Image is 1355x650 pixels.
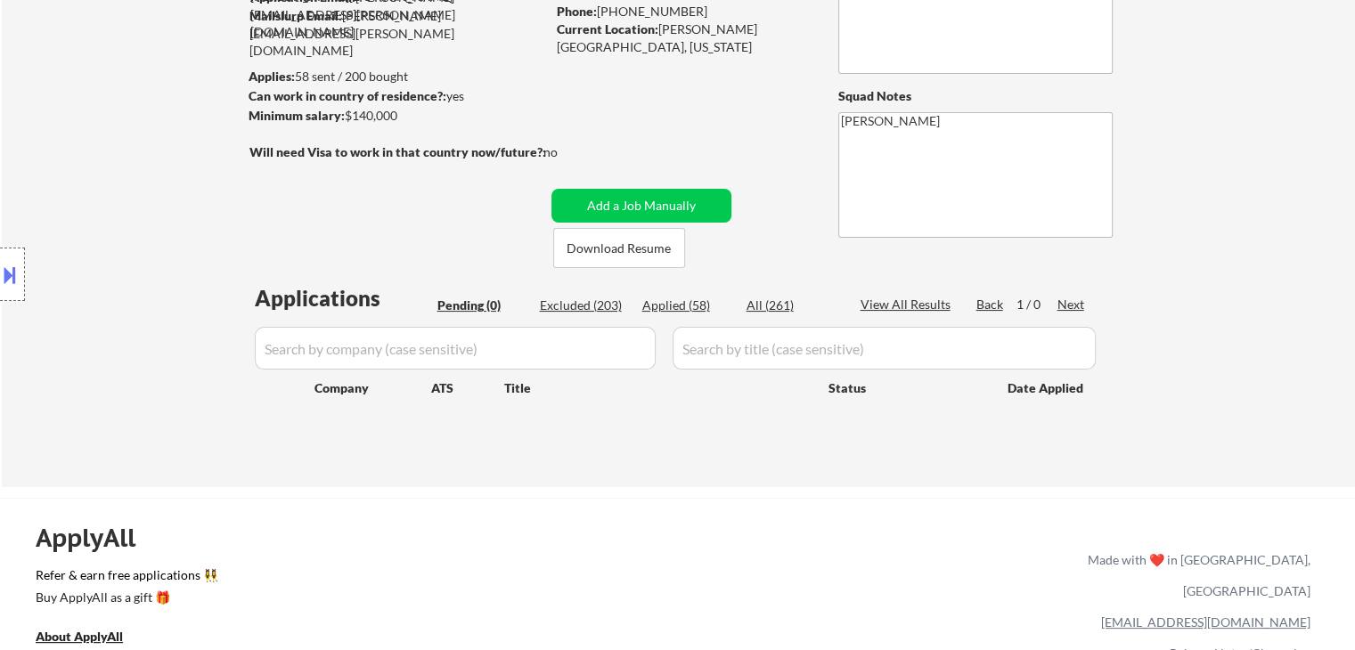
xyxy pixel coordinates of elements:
[249,8,342,23] strong: Mailslurp Email:
[557,3,809,20] div: [PHONE_NUMBER]
[249,68,545,85] div: 58 sent / 200 bought
[249,144,546,159] strong: Will need Visa to work in that country now/future?:
[249,87,540,105] div: yes
[557,21,658,37] strong: Current Location:
[673,327,1096,370] input: Search by title (case sensitive)
[642,297,731,314] div: Applied (58)
[557,20,809,55] div: [PERSON_NAME][GEOGRAPHIC_DATA], [US_STATE]
[540,297,629,314] div: Excluded (203)
[36,523,156,553] div: ApplyAll
[553,228,685,268] button: Download Resume
[36,569,715,588] a: Refer & earn free applications 👯‍♀️
[1081,544,1310,606] div: Made with ❤️ in [GEOGRAPHIC_DATA], [GEOGRAPHIC_DATA]
[1008,379,1086,397] div: Date Applied
[249,88,446,103] strong: Can work in country of residence?:
[36,629,123,644] u: About ApplyAll
[437,297,526,314] div: Pending (0)
[557,4,597,19] strong: Phone:
[249,7,545,60] div: [PERSON_NAME][EMAIL_ADDRESS][PERSON_NAME][DOMAIN_NAME]
[36,588,214,610] a: Buy ApplyAll as a gift 🎁
[36,627,148,649] a: About ApplyAll
[249,69,295,84] strong: Applies:
[829,371,982,403] div: Status
[249,107,545,125] div: $140,000
[36,591,214,604] div: Buy ApplyAll as a gift 🎁
[861,296,956,313] div: View All Results
[431,379,504,397] div: ATS
[1016,296,1057,313] div: 1 / 0
[1101,614,1310,630] a: [EMAIL_ADDRESS][DOMAIN_NAME]
[747,297,836,314] div: All (261)
[255,327,656,370] input: Search by company (case sensitive)
[249,108,345,123] strong: Minimum salary:
[543,143,594,161] div: no
[976,296,1005,313] div: Back
[838,87,1113,105] div: Squad Notes
[1057,296,1086,313] div: Next
[504,379,812,397] div: Title
[551,189,731,223] button: Add a Job Manually
[255,288,431,309] div: Applications
[314,379,431,397] div: Company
